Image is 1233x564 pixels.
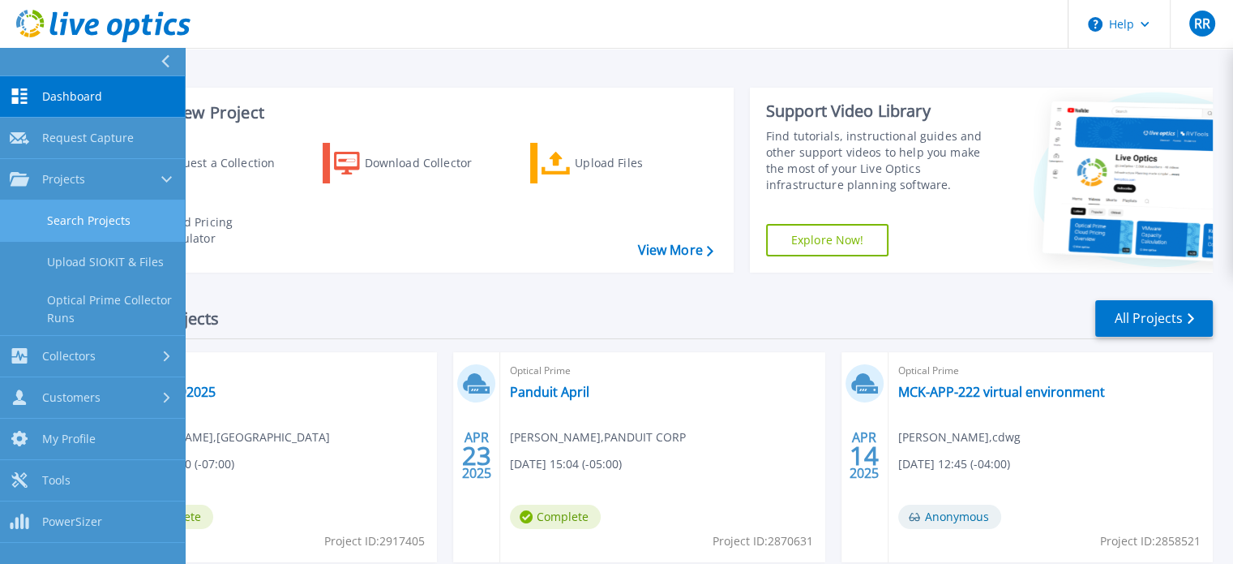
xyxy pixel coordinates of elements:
a: All Projects [1095,300,1213,337]
span: Anonymous [898,505,1001,529]
span: Optical Prime [898,362,1203,380]
span: [PERSON_NAME] , PANDUIT CORP [510,428,686,446]
span: [PERSON_NAME] , cdwg [898,428,1021,446]
span: Optical Prime [510,362,815,380]
a: Request a Collection [115,143,296,183]
div: Cloud Pricing Calculator [159,214,289,247]
div: Download Collector [365,147,494,179]
span: Dashboard [42,89,102,104]
a: Cloud Pricing Calculator [115,210,296,251]
span: Project ID: 2917405 [324,532,425,550]
a: Explore Now! [766,224,889,256]
a: Upload Files [530,143,711,183]
span: Optical Prime [122,362,427,380]
span: PowerSizer [42,514,102,529]
span: 14 [850,449,879,463]
span: [DATE] 15:04 (-05:00) [510,455,622,473]
div: Find tutorials, instructional guides and other support videos to help you make the most of your L... [766,128,999,193]
span: Projects [42,172,85,187]
div: APR 2025 [461,426,492,485]
span: Project ID: 2858521 [1100,532,1201,550]
span: Project ID: 2870631 [713,532,813,550]
span: RR [1193,17,1209,30]
span: Request Capture [42,131,134,145]
span: My Profile [42,432,96,446]
a: View More [637,243,713,258]
span: Collectors [42,349,96,364]
a: MCK-APP-222 virtual environment [898,384,1105,400]
div: Request a Collection [161,147,291,179]
span: Complete [510,505,601,529]
div: APR 2025 [849,426,880,485]
span: [PERSON_NAME] , [GEOGRAPHIC_DATA] [122,428,330,446]
div: Support Video Library [766,101,999,122]
span: [DATE] 12:45 (-04:00) [898,455,1010,473]
span: Customers [42,390,101,405]
a: Download Collector [323,143,503,183]
span: 23 [462,449,491,463]
a: Panduit April [510,384,589,400]
h3: Start a New Project [115,104,713,122]
span: Tools [42,473,71,488]
div: Upload Files [575,147,704,179]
